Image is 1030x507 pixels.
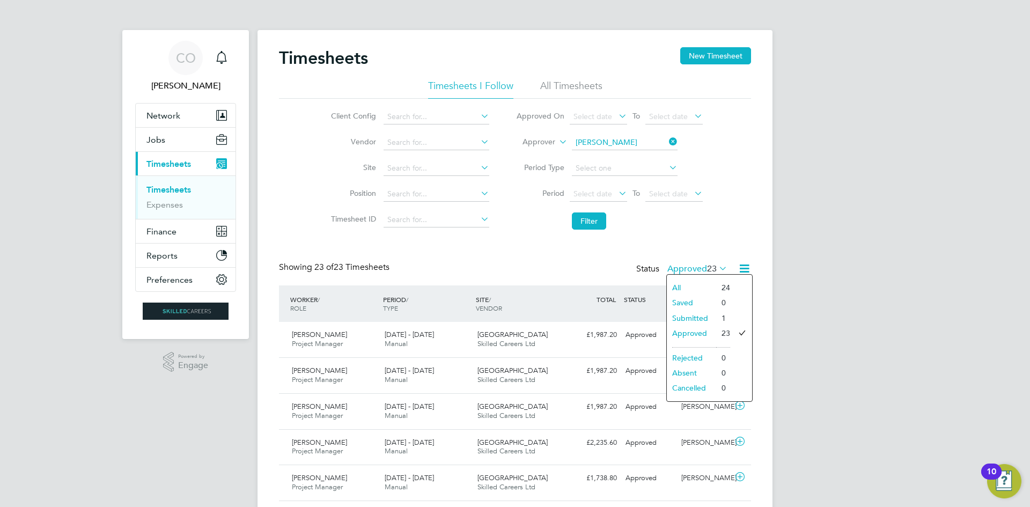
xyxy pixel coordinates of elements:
span: Network [146,111,180,121]
div: £2,235.60 [565,434,621,452]
label: Timesheet ID [328,214,376,224]
li: Absent [667,365,716,380]
div: £1,738.80 [565,469,621,487]
input: Search for... [572,135,678,150]
span: Select date [649,112,688,121]
li: 24 [716,280,730,295]
span: Project Manager [292,339,343,348]
span: [GEOGRAPHIC_DATA] [477,438,548,447]
button: Network [136,104,236,127]
button: Preferences [136,268,236,291]
span: Finance [146,226,176,237]
div: 10 [987,472,996,486]
span: 23 [707,263,717,274]
button: Finance [136,219,236,243]
span: / [406,295,408,304]
span: Select date [573,189,612,199]
a: Timesheets [146,185,191,195]
a: Go to home page [135,303,236,320]
span: Engage [178,361,208,370]
span: [PERSON_NAME] [292,366,347,375]
label: Approved On [516,111,564,121]
span: [DATE] - [DATE] [385,402,434,411]
span: [GEOGRAPHIC_DATA] [477,473,548,482]
li: 0 [716,295,730,310]
nav: Main navigation [122,30,249,339]
div: Status [636,262,730,277]
h2: Timesheets [279,47,368,69]
li: 23 [716,326,730,341]
span: [PERSON_NAME] [292,330,347,339]
div: [PERSON_NAME] [677,434,733,452]
span: Manual [385,446,408,455]
span: 23 of [314,262,334,273]
span: Skilled Careers Ltd [477,375,535,384]
span: Manual [385,339,408,348]
li: Approved [667,326,716,341]
span: [GEOGRAPHIC_DATA] [477,366,548,375]
div: WORKER [288,290,380,318]
label: Period [516,188,564,198]
span: Timesheets [146,159,191,169]
li: Cancelled [667,380,716,395]
span: Select date [649,189,688,199]
label: Site [328,163,376,172]
span: Skilled Careers Ltd [477,446,535,455]
li: All Timesheets [540,79,602,99]
span: Skilled Careers Ltd [477,411,535,420]
li: 0 [716,380,730,395]
label: Approved [667,263,727,274]
img: skilledcareers-logo-retina.png [143,303,229,320]
span: / [318,295,320,304]
li: 1 [716,311,730,326]
span: To [629,109,643,123]
span: Project Manager [292,446,343,455]
span: [PERSON_NAME] [292,473,347,482]
li: Submitted [667,311,716,326]
input: Search for... [384,161,489,176]
li: 0 [716,365,730,380]
div: SITE [473,290,566,318]
input: Select one [572,161,678,176]
span: [DATE] - [DATE] [385,330,434,339]
input: Search for... [384,187,489,202]
label: Client Config [328,111,376,121]
span: TOTAL [597,295,616,304]
label: Position [328,188,376,198]
span: [DATE] - [DATE] [385,438,434,447]
span: TYPE [383,304,398,312]
label: Vendor [328,137,376,146]
span: CO [176,51,196,65]
span: Project Manager [292,375,343,384]
input: Search for... [384,212,489,227]
span: Skilled Careers Ltd [477,482,535,491]
div: £1,987.20 [565,326,621,344]
div: Showing [279,262,392,273]
span: Project Manager [292,482,343,491]
span: Manual [385,411,408,420]
span: Skilled Careers Ltd [477,339,535,348]
div: Approved [621,398,677,416]
span: ROLE [290,304,306,312]
div: Timesheets [136,175,236,219]
button: Jobs [136,128,236,151]
div: Approved [621,434,677,452]
li: Timesheets I Follow [428,79,513,99]
button: New Timesheet [680,47,751,64]
a: CO[PERSON_NAME] [135,41,236,92]
div: [PERSON_NAME] [677,469,733,487]
li: Saved [667,295,716,310]
span: Select date [573,112,612,121]
div: £1,987.20 [565,398,621,416]
span: 23 Timesheets [314,262,389,273]
span: Jobs [146,135,165,145]
label: Period Type [516,163,564,172]
label: Approver [507,137,555,148]
li: All [667,280,716,295]
a: Expenses [146,200,183,210]
span: [GEOGRAPHIC_DATA] [477,330,548,339]
span: Preferences [146,275,193,285]
li: Rejected [667,350,716,365]
li: 0 [716,350,730,365]
button: Timesheets [136,152,236,175]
